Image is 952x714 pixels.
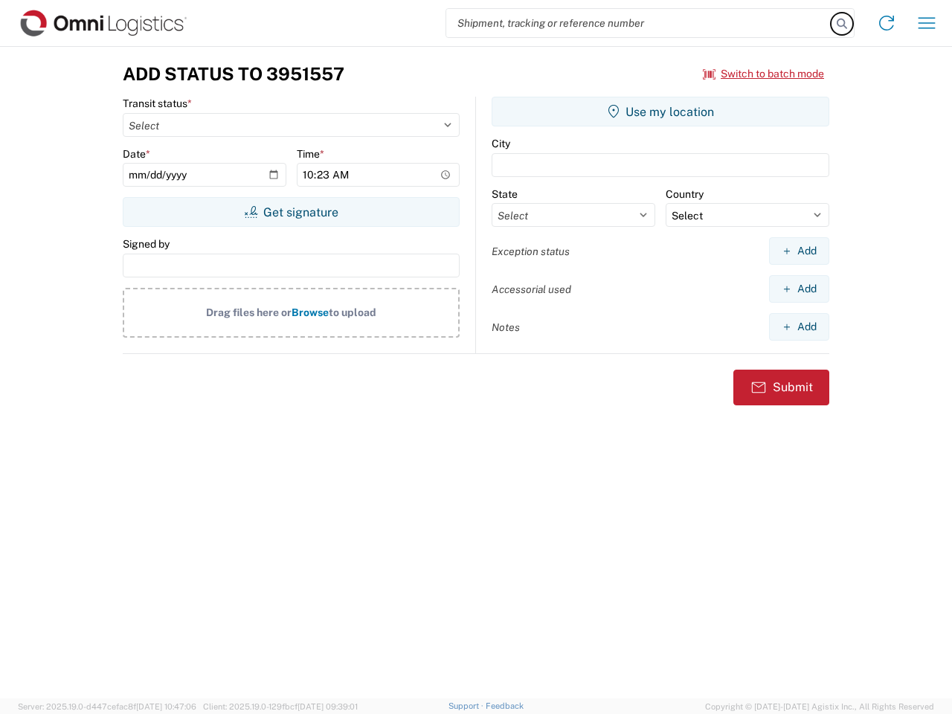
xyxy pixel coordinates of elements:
[297,702,358,711] span: [DATE] 09:39:01
[486,701,524,710] a: Feedback
[329,306,376,318] span: to upload
[297,147,324,161] label: Time
[123,63,344,85] h3: Add Status to 3951557
[448,701,486,710] a: Support
[703,62,824,86] button: Switch to batch mode
[492,137,510,150] label: City
[769,275,829,303] button: Add
[206,306,292,318] span: Drag files here or
[446,9,832,37] input: Shipment, tracking or reference number
[705,700,934,713] span: Copyright © [DATE]-[DATE] Agistix Inc., All Rights Reserved
[492,321,520,334] label: Notes
[203,702,358,711] span: Client: 2025.19.0-129fbcf
[769,313,829,341] button: Add
[123,237,170,251] label: Signed by
[492,245,570,258] label: Exception status
[18,702,196,711] span: Server: 2025.19.0-d447cefac8f
[136,702,196,711] span: [DATE] 10:47:06
[769,237,829,265] button: Add
[492,187,518,201] label: State
[492,283,571,296] label: Accessorial used
[123,197,460,227] button: Get signature
[666,187,704,201] label: Country
[123,147,150,161] label: Date
[123,97,192,110] label: Transit status
[292,306,329,318] span: Browse
[733,370,829,405] button: Submit
[492,97,829,126] button: Use my location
